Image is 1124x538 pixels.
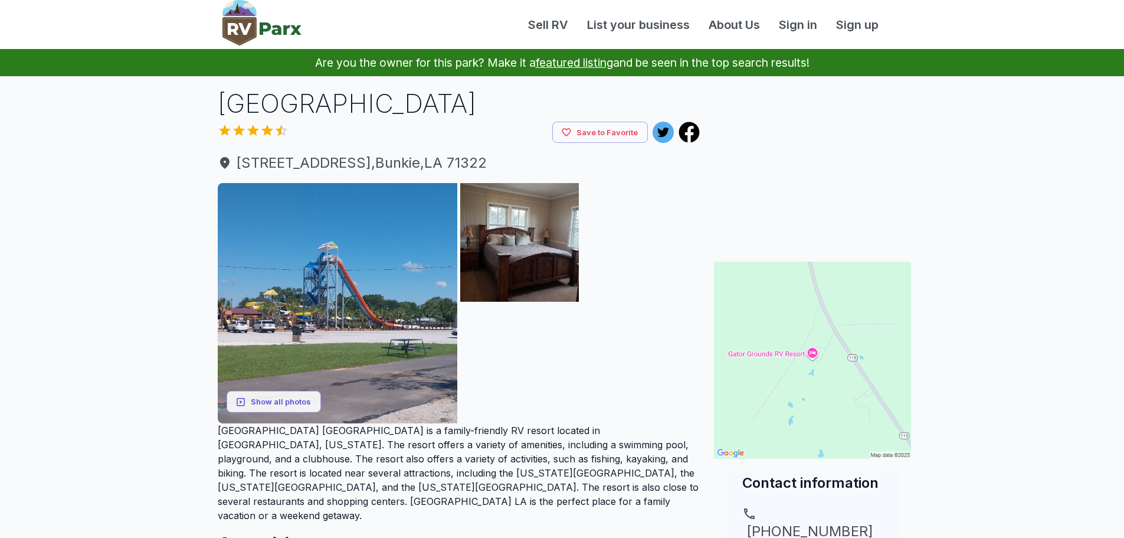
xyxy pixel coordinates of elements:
[218,183,458,423] img: AAcXr8rhOaxhHFvkWEs5Jx3DAjD7qvtJ5eFBvMEbUVULO6Yo4P39KtT0XB0vBQ033uXooJJOThhCbw2GtbW2kB-COMiiIO9xT...
[536,56,613,70] a: featured listing
[699,16,769,34] a: About Us
[582,305,700,423] img: AAcXr8qrDvHZvfxy6zHUn62YE8_7nGQ5ly-x5cLCjmwtQCS_l0oYJN-T6grOARuIlSxxqVQg_pDPnockijDK379jjKTFQ5gcT...
[218,152,700,174] span: [STREET_ADDRESS] , Bunkie , LA 71322
[742,473,883,493] h2: Contact information
[227,391,321,413] button: Show all photos
[218,86,700,122] h1: [GEOGRAPHIC_DATA]
[552,122,648,144] button: Save to Favorite
[460,183,579,302] img: AAcXr8rjhPh2EOonP7D0zzwYNdEHgdnaagWdveUllJGYqY8VrZLs1QRdnfv6XN3X2oJoEbHKgEdE3DPr9-uXyjqONQJ2dV61E...
[519,16,578,34] a: Sell RV
[714,262,911,459] img: Map for Gator Grounds RV Resort
[460,305,579,423] img: AAcXr8pjIOBrHvP90EAPylL0deZKtDfSF67giiFTXfkK8eso9tNm56ZpJzH-2S_JWxlnQPnu-Ie2QhP0vs_WxcOqXxgyFZuc-...
[582,183,700,302] img: AAcXr8pERlRbxDsiN8cPBIZRoJhPH9hCZziluBBke9hTRgpJplNUUkSwnhmyyM3cmZCrV_QrOE_DbAPrFhdLDd2Iy8JZ3rGBz...
[578,16,699,34] a: List your business
[14,49,1110,76] p: Are you the owner for this park? Make it a and be seen in the top search results!
[827,16,888,34] a: Sign up
[714,86,911,233] iframe: Advertisement
[218,423,700,523] p: [GEOGRAPHIC_DATA] [GEOGRAPHIC_DATA] is a family-friendly RV resort located in [GEOGRAPHIC_DATA], ...
[218,152,700,174] a: [STREET_ADDRESS],Bunkie,LA 71322
[769,16,827,34] a: Sign in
